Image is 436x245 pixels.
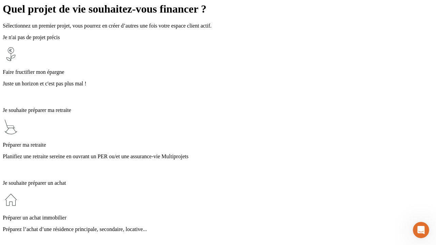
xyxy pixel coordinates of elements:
[3,34,433,40] p: Je n'ai pas de projet précis
[3,226,433,232] p: Préparez l’achat d’une résidence principale, secondaire, locative...
[3,23,212,29] span: Sélectionnez un premier projet, vous pourrez en créer d’autres une fois votre espace client actif.
[3,107,433,113] p: Je souhaite préparer ma retraite
[3,153,433,160] p: Planifiez une retraite sereine en ouvrant un PER ou/et une assurance-vie Multiprojets
[3,3,433,15] h1: Quel projet de vie souhaitez-vous financer ?
[413,222,429,238] iframe: Intercom live chat
[3,215,433,221] p: Préparer un achat immobilier
[3,142,433,148] p: Préparer ma retraite
[3,81,433,87] p: Juste un horizon et c'est pas plus mal !
[3,69,433,75] p: Faire fructifier mon épargne
[3,180,433,186] p: Je souhaite préparer un achat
